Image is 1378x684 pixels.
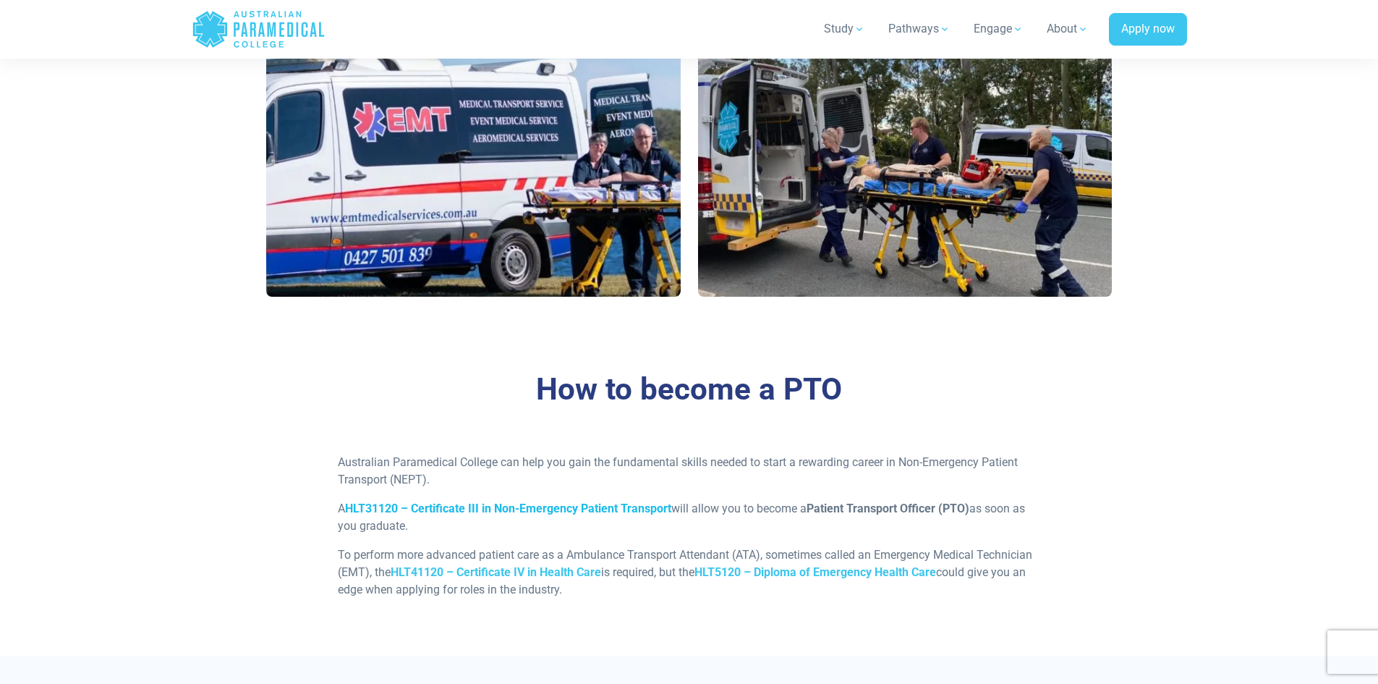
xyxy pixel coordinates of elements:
a: Pathways [880,9,959,49]
a: About [1038,9,1097,49]
strong: Patient Transport Officer (PTO) [807,502,969,515]
p: To perform more advanced patient care as a Ambulance Transport Attendant (ATA), sometimes called ... [338,546,1040,599]
a: Australian Paramedical College [192,6,326,53]
a: Study [815,9,874,49]
p: Australian Paramedical College can help you gain the fundamental skills needed to start a rewardi... [338,454,1040,489]
a: Engage [965,9,1032,49]
h3: How to become a PTO [266,371,1113,408]
a: HLT41120 – Certificate IV in Health Care [391,565,601,579]
a: HLT31120 – Certificate III in Non-Emergency Patient Transport [345,502,671,515]
a: HLT5120 – Diploma of Emergency Health Care [694,565,936,579]
p: A will allow you to become a as soon as you graduate. [338,500,1040,535]
a: Apply now [1109,13,1187,46]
